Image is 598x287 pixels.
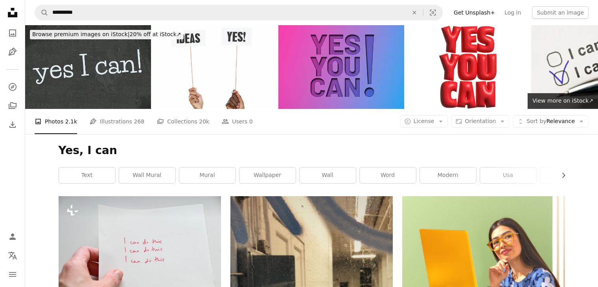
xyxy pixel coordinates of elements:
[420,167,476,183] a: modern
[25,25,188,44] a: Browse premium images on iStock|20% off at iStock↗
[526,118,575,125] span: Relevance
[406,5,423,20] button: Clear
[152,25,278,109] img: Hands hold up signs saying Ideas and Yes!
[32,31,129,37] span: Browse premium images on iStock |
[90,109,144,134] a: Illustrations 268
[278,25,404,109] img: Yes you can banner
[400,115,448,128] button: License
[119,167,175,183] a: wall mural
[360,167,416,183] a: word
[134,117,145,126] span: 268
[32,31,181,37] span: 20% off at iStock ↗
[500,6,526,19] a: Log in
[59,167,115,183] a: text
[5,248,20,263] button: Language
[5,98,20,114] a: Collections
[35,5,48,20] button: Search Unsplash
[526,118,546,124] span: Sort by
[5,44,20,60] a: Illustrations
[179,167,236,183] a: mural
[540,167,596,183] a: dc
[25,25,151,109] img: yes I can
[414,118,434,124] span: License
[480,167,536,183] a: usa
[239,167,296,183] a: wallpaper
[5,229,20,245] a: Log in / Sign up
[465,118,496,124] span: Orientation
[5,117,20,132] a: Download History
[405,25,531,109] img: YES YOU CAN Motivational Quotes. 3D Realistic Design for Poster, Banner, Greeting Card etc.
[5,25,20,41] a: Photos
[556,167,565,183] button: scroll list to the right
[451,115,510,128] button: Orientation
[157,109,209,134] a: Collections 20k
[423,5,442,20] button: Visual search
[35,5,443,20] form: Find visuals sitewide
[222,109,253,134] a: Users 0
[5,267,20,282] button: Menu
[59,247,221,254] a: a person holding a piece of paper with writing on it
[59,143,565,158] h1: Yes, I can
[532,98,593,104] span: View more on iStock ↗
[300,167,356,183] a: wall
[532,6,589,19] button: Submit an image
[249,117,253,126] span: 0
[199,117,209,126] span: 20k
[449,6,500,19] a: Get Unsplash+
[513,115,589,128] button: Sort byRelevance
[5,79,20,95] a: Explore
[528,93,598,109] a: View more on iStock↗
